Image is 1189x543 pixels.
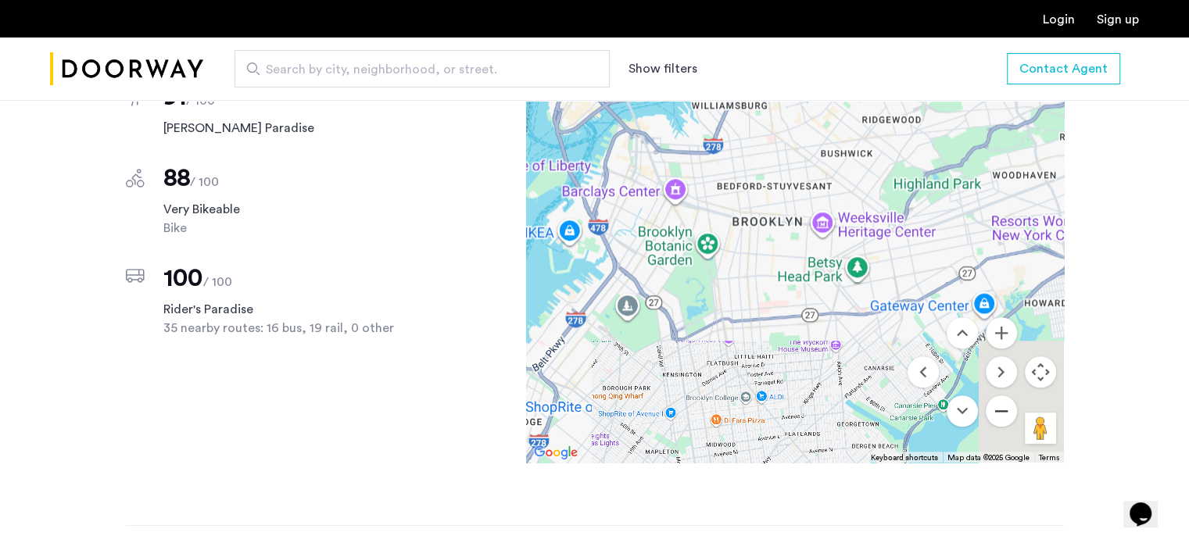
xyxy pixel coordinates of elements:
[947,454,1030,462] span: Map data ©2025 Google
[163,119,419,138] span: [PERSON_NAME] Paradise
[186,95,215,107] span: / 100
[1043,13,1075,26] a: Login
[530,442,582,463] a: Open this area in Google Maps (opens a new window)
[530,442,582,463] img: Google
[986,317,1017,348] button: Zoom in
[1123,480,1173,527] iframe: chat widget
[986,395,1017,427] button: Zoom out
[908,356,939,388] button: Move left
[871,452,938,463] button: Keyboard shortcuts
[50,40,203,98] a: Cazamio Logo
[947,317,978,348] button: Move up
[986,356,1017,388] button: Move right
[203,276,232,288] span: / 100
[1025,413,1056,444] button: Drag Pegman onto the map to open Street View
[126,169,145,188] img: score
[163,166,191,191] span: 88
[163,319,419,338] span: 35 nearby routes: 16 bus, 19 rail, 0 other
[163,266,203,291] span: 100
[163,200,419,219] span: Very Bikeable
[629,59,697,78] button: Show or hide filters
[163,300,419,319] span: Rider's Paradise
[1097,13,1139,26] a: Registration
[266,60,566,79] span: Search by city, neighborhood, or street.
[947,395,978,427] button: Move down
[1039,452,1059,463] a: Terms
[126,269,145,283] img: score
[50,40,203,98] img: logo
[1025,356,1056,388] button: Map camera controls
[163,219,419,238] span: Bike
[190,176,219,188] span: / 100
[235,50,610,88] input: Apartment Search
[1019,59,1108,78] span: Contact Agent
[1007,53,1120,84] button: button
